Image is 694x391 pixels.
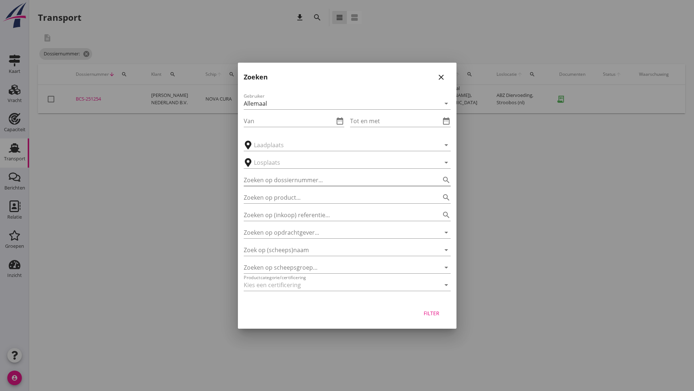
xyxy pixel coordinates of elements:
[254,139,430,151] input: Laadplaats
[416,307,448,320] button: Filter
[422,309,442,317] div: Filter
[350,115,440,127] input: Tot en met
[442,246,451,254] i: arrow_drop_down
[244,72,268,82] h2: Zoeken
[437,73,446,82] i: close
[442,228,451,237] i: arrow_drop_down
[442,141,451,149] i: arrow_drop_down
[442,176,451,184] i: search
[442,158,451,167] i: arrow_drop_down
[244,209,430,221] input: Zoeken op (inkoop) referentie…
[336,117,344,125] i: date_range
[442,211,451,219] i: search
[244,227,430,238] input: Zoeken op opdrachtgever...
[442,193,451,202] i: search
[254,157,430,168] input: Losplaats
[442,99,451,108] i: arrow_drop_down
[442,117,451,125] i: date_range
[442,281,451,289] i: arrow_drop_down
[244,115,334,127] input: Van
[442,263,451,272] i: arrow_drop_down
[244,174,430,186] input: Zoeken op dossiernummer...
[244,100,267,107] div: Allemaal
[244,192,430,203] input: Zoeken op product...
[244,244,430,256] input: Zoek op (scheeps)naam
